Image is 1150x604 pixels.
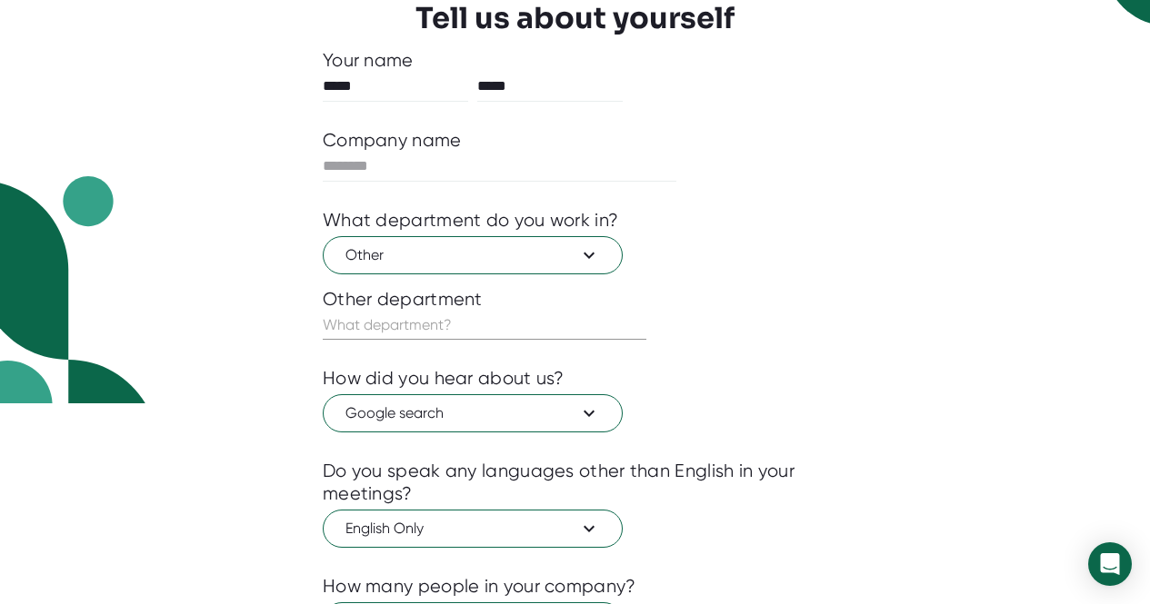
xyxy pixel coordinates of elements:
div: Company name [323,129,462,152]
input: What department? [323,311,646,340]
h3: Tell us about yourself [415,1,735,35]
div: Other department [323,288,827,311]
span: English Only [345,518,600,540]
span: Google search [345,402,600,424]
div: How did you hear about us? [323,367,565,390]
div: Do you speak any languages other than English in your meetings? [323,460,827,505]
div: What department do you work in? [323,209,618,232]
span: Other [345,244,600,266]
div: How many people in your company? [323,575,636,598]
button: Other [323,236,623,274]
button: English Only [323,510,623,548]
div: Open Intercom Messenger [1088,542,1132,586]
div: Your name [323,49,827,72]
button: Google search [323,394,623,432]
